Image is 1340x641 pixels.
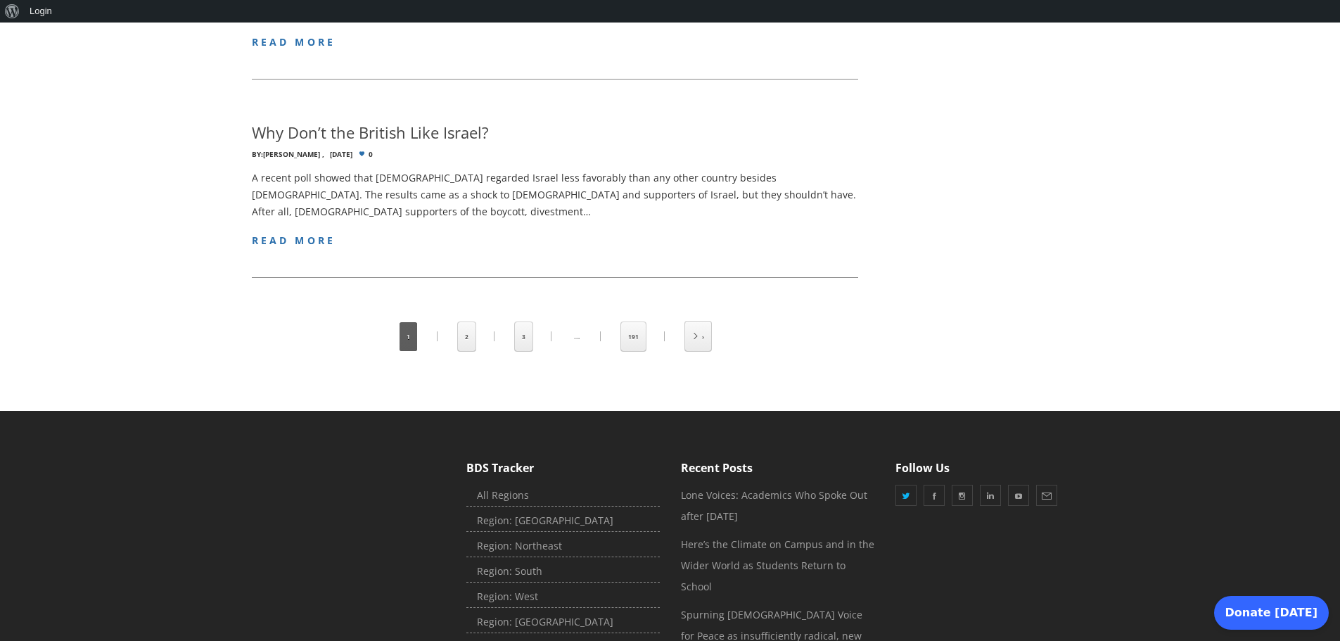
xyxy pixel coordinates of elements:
a: read more [252,234,336,247]
div: 0 [252,151,859,158]
h5: BDS Tracker [466,460,660,476]
a: read more [252,35,336,49]
a: 2 [458,322,476,351]
a: Region: West [466,586,660,608]
a: 191 [621,322,646,351]
a: 3 [515,322,532,351]
a: All Regions [466,485,660,507]
h5: Follow Us [895,460,1089,476]
a: [PERSON_NAME] [263,149,320,159]
a: Region: [GEOGRAPHIC_DATA] [466,611,660,633]
span: By: [252,149,263,159]
a: Here’s the Climate on Campus and in the Wider World as Students Return to School [681,538,874,593]
h4: Why Don’t the British Like Israel? [252,122,489,144]
p: A recent poll showed that [DEMOGRAPHIC_DATA] regarded Israel less favorably than any other countr... [252,170,859,220]
span: 1 [400,322,417,351]
a: (opens in a new tab) [681,488,867,523]
a: Region: South [466,561,660,583]
a: Region: Northeast [466,535,660,557]
a: Region: [GEOGRAPHIC_DATA] [466,510,660,532]
h5: Recent Posts [681,460,874,476]
time: [DATE] [330,151,352,158]
span: … [574,331,580,341]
